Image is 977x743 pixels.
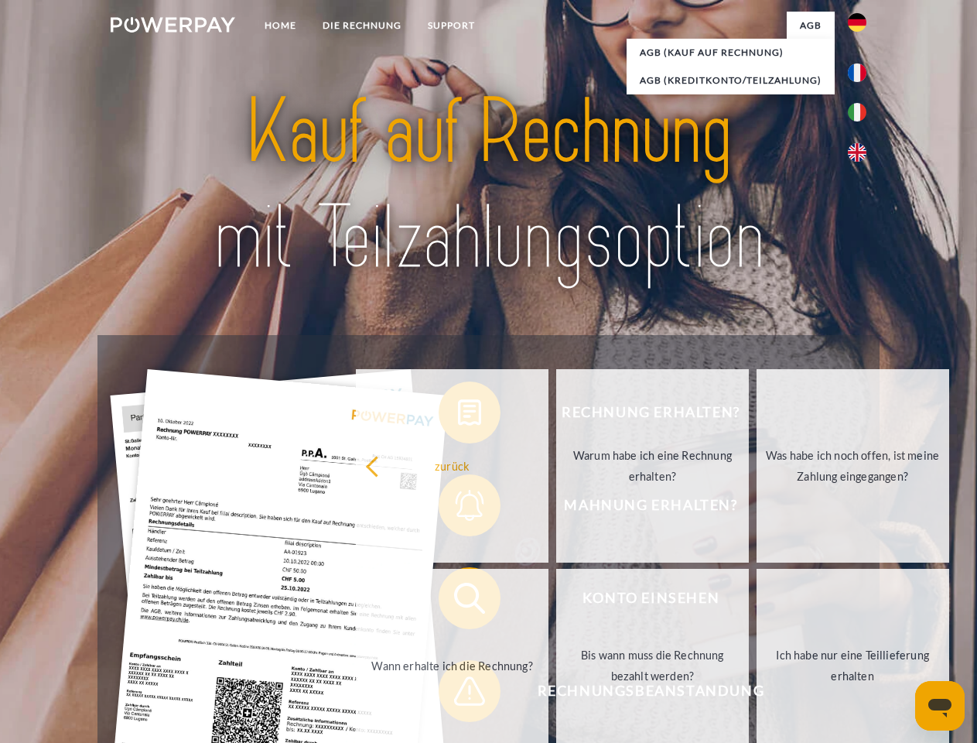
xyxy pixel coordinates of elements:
[365,655,539,676] div: Wann erhalte ich die Rechnung?
[565,445,740,487] div: Warum habe ich eine Rechnung erhalten?
[365,455,539,476] div: zurück
[757,369,949,563] a: Was habe ich noch offen, ist meine Zahlung eingegangen?
[627,39,835,67] a: AGB (Kauf auf Rechnung)
[848,13,866,32] img: de
[111,17,235,33] img: logo-powerpay-white.svg
[148,74,829,296] img: title-powerpay_de.svg
[565,645,740,687] div: Bis wann muss die Rechnung bezahlt werden?
[415,12,488,39] a: SUPPORT
[627,67,835,94] a: AGB (Kreditkonto/Teilzahlung)
[309,12,415,39] a: DIE RECHNUNG
[848,103,866,122] img: it
[766,645,940,687] div: Ich habe nur eine Teillieferung erhalten
[787,12,835,39] a: agb
[848,143,866,162] img: en
[251,12,309,39] a: Home
[848,63,866,82] img: fr
[915,681,965,731] iframe: Schaltfläche zum Öffnen des Messaging-Fensters
[766,445,940,487] div: Was habe ich noch offen, ist meine Zahlung eingegangen?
